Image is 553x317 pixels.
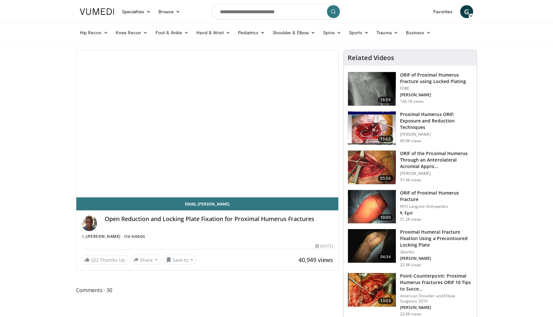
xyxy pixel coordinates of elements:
[348,111,396,145] img: gardener_hum_1.png.150x105_q85_crop-smart_upscale.jpg
[152,26,193,39] a: Foot & Ankle
[348,111,473,145] a: 15:02 Proximal Humerus ORIF: Exposure and Reduction Techniques [PERSON_NAME] 90.9K views
[378,97,393,103] span: 16:59
[400,217,421,222] p: 51.2K views
[118,5,155,18] a: Specialties
[298,256,333,264] span: 40,949 views
[76,50,338,197] video-js: Video Player
[105,216,333,223] h4: Open Reduction and Locking Plate Fixation for Proximal Humerus Fractures
[86,234,121,239] a: [PERSON_NAME]
[348,72,473,106] a: 16:59 ORIF of Proximal Humerus Fracture using Locked Plating FORE [PERSON_NAME] 143.1K views
[400,171,473,176] p: [PERSON_NAME]
[155,5,184,18] a: Browse
[378,298,393,304] span: 13:03
[373,26,402,39] a: Trauma
[400,132,473,137] p: [PERSON_NAME]
[400,177,421,183] p: 57.4K views
[76,197,338,210] a: Email [PERSON_NAME]
[212,4,341,19] input: Search topics, interventions
[400,99,424,104] p: 143.1K views
[400,204,473,209] p: NYU Langone Orthopedics
[234,26,269,39] a: Pediatrics
[348,151,396,184] img: gardner_3.png.150x105_q85_crop-smart_upscale.jpg
[400,293,473,304] p: American Shoulder and Elbow Surgeons 2010
[400,86,473,91] p: FORE
[400,305,473,310] p: [PERSON_NAME]
[348,229,473,268] a: 04:34 Proximal Humeral Fracture Fixation Using a Precontoured Locking Plate 3bortho [PERSON_NAME]...
[131,255,161,265] button: Share
[400,256,473,261] p: [PERSON_NAME]
[315,243,333,249] div: [DATE]
[378,136,393,142] span: 15:02
[400,229,473,248] h3: Proximal Humeral Fracture Fixation Using a Precontoured Locking Plate
[400,312,421,317] p: 22.6K views
[80,8,114,15] img: VuMedi Logo
[400,72,473,85] h3: ORIF of Proximal Humerus Fracture using Locked Plating
[400,92,473,98] p: [PERSON_NAME]
[402,26,435,39] a: Business
[400,190,473,203] h3: ORIF of Proximal Humerus Fracture
[348,273,473,317] a: 13:03 Point-Counterpoint: Proximal Humerus Fractures ORIF 10 Tips to Succe… American Shoulder and...
[378,175,393,182] span: 05:56
[400,262,421,268] p: 32.9K views
[76,26,112,39] a: Hip Recon
[400,111,473,131] h3: Proximal Humerus ORIF: Exposure and Reduction Techniques
[378,254,393,260] span: 04:34
[319,26,345,39] a: Spine
[400,249,473,255] p: 3bortho
[400,210,473,216] p: K. Egol
[348,190,396,224] img: 270515_0000_1.png.150x105_q85_crop-smart_upscale.jpg
[378,214,393,221] span: 10:00
[81,234,333,239] div: By
[400,150,473,170] h3: ORIF of the Proximal Humerus Through an Anterolateral Acromial Appro…
[348,229,396,263] img: 38727_0000_3.png.150x105_q85_crop-smart_upscale.jpg
[122,234,147,239] a: 116 Videos
[348,190,473,224] a: 10:00 ORIF of Proximal Humerus Fracture NYU Langone Orthopedics K. Egol 51.2K views
[112,26,152,39] a: Knee Recon
[348,72,396,106] img: Mighell_-_Locked_Plating_for_Proximal_Humerus_Fx_100008672_2.jpg.150x105_q85_crop-smart_upscale.jpg
[76,286,339,294] span: Comments 30
[460,5,473,18] a: G
[429,5,456,18] a: Favorites
[345,26,373,39] a: Sports
[269,26,319,39] a: Shoulder & Elbow
[81,255,128,265] a: 322 Thumbs Up
[163,255,196,265] button: Save to
[348,54,394,62] h4: Related Videos
[81,216,97,231] img: Avatar
[400,273,473,292] h3: Point-Counterpoint: Proximal Humerus Fractures ORIF 10 Tips to Succe…
[348,273,396,307] img: dura_1.png.150x105_q85_crop-smart_upscale.jpg
[192,26,234,39] a: Hand & Wrist
[91,257,99,263] span: 322
[348,150,473,185] a: 05:56 ORIF of the Proximal Humerus Through an Anterolateral Acromial Appro… [PERSON_NAME] 57.4K v...
[400,138,421,143] p: 90.9K views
